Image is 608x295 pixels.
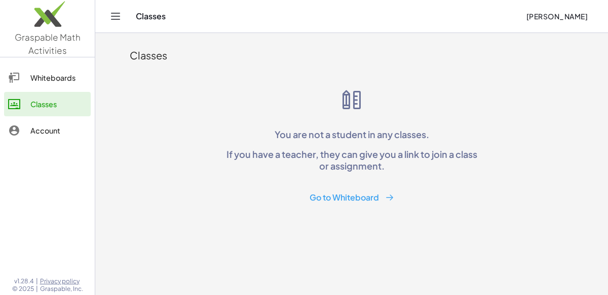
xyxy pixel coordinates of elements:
p: You are not a student in any classes. [222,128,481,140]
button: Toggle navigation [107,8,124,24]
span: [PERSON_NAME] [526,12,588,21]
span: Graspable Math Activities [15,31,81,56]
div: Whiteboards [30,72,87,84]
div: Classes [30,98,87,110]
div: Classes [130,48,574,62]
span: | [36,277,38,285]
p: If you have a teacher, they can give you a link to join a class or assignment. [222,148,481,172]
button: [PERSON_NAME] [518,7,596,25]
span: v1.28.4 [14,277,34,285]
a: Account [4,118,91,143]
a: Privacy policy [40,277,83,285]
span: © 2025 [12,285,34,293]
div: Account [30,124,87,137]
a: Whiteboards [4,65,91,90]
a: Classes [4,92,91,116]
span: Graspable, Inc. [40,285,83,293]
button: Go to Whiteboard [301,188,402,207]
span: | [36,285,38,293]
